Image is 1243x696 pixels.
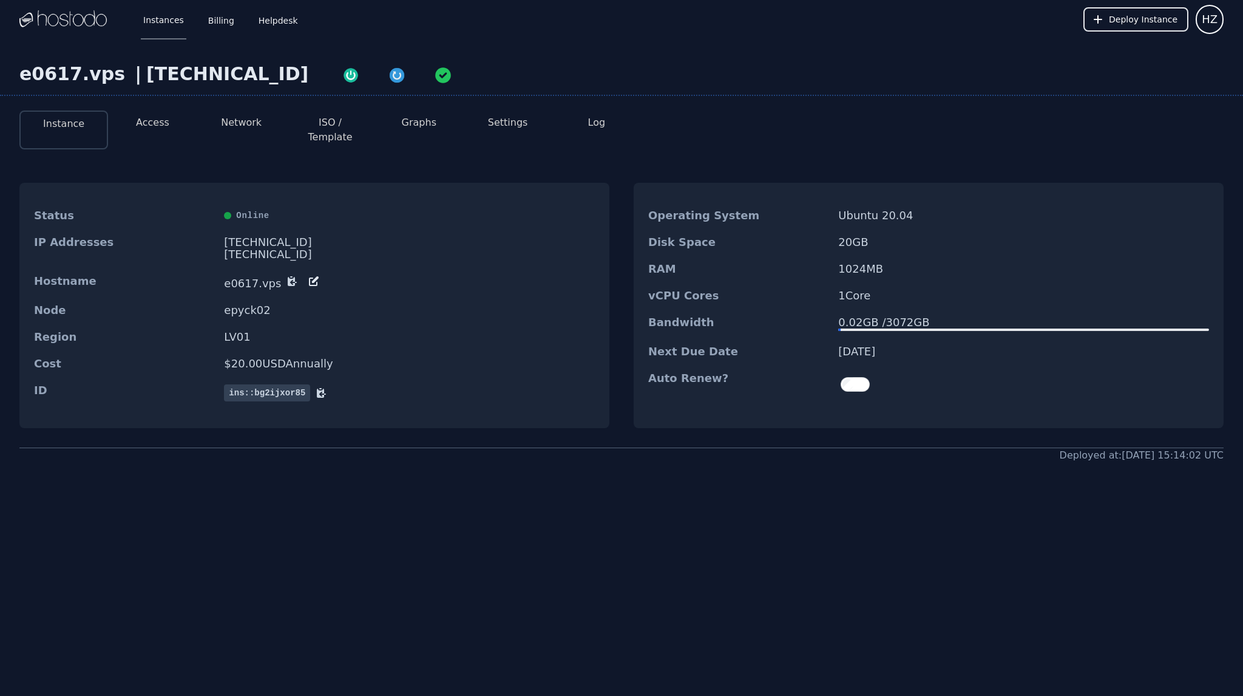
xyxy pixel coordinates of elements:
[648,372,828,397] dt: Auto Renew?
[648,263,828,275] dt: RAM
[1083,7,1188,32] button: Deploy Instance
[224,275,595,290] dd: e0617.vps
[224,248,595,261] div: [TECHNICAL_ID]
[648,290,828,302] dt: vCPU Cores
[488,115,528,130] button: Settings
[224,384,310,401] span: ins::bg2ijxor85
[296,115,365,145] button: ISO / Template
[146,63,308,85] div: [TECHNICAL_ID]
[19,10,107,29] img: Logo
[838,210,1209,222] dd: Ubuntu 20.04
[34,304,214,316] dt: Node
[588,115,606,130] button: Log
[34,358,214,370] dt: Cost
[648,210,828,222] dt: Operating System
[224,358,595,370] dd: $ 20.00 USD Annually
[34,275,214,290] dt: Hostname
[221,115,262,130] button: Network
[34,384,214,401] dt: ID
[136,115,169,130] button: Access
[648,236,828,248] dt: Disk Space
[388,67,405,84] img: Restart
[34,236,214,261] dt: IP Addresses
[1060,448,1224,463] div: Deployed at: [DATE] 15:14:02 UTC
[838,263,1209,275] dd: 1024 MB
[1196,5,1224,34] button: User menu
[34,331,214,343] dt: Region
[224,331,595,343] dd: LV01
[838,346,1209,358] dd: [DATE]
[838,316,1209,329] div: 0.02 GB / 3072 GB
[224,236,595,248] div: [TECHNICAL_ID]
[1109,13,1177,26] span: Deploy Instance
[19,63,130,85] div: e0617.vps
[402,115,436,130] button: Graphs
[43,117,84,131] button: Instance
[648,316,828,331] dt: Bandwidth
[838,290,1209,302] dd: 1 Core
[328,63,374,85] button: Power On
[130,63,146,85] div: |
[224,210,595,222] div: Online
[34,210,214,222] dt: Status
[648,346,828,358] dt: Next Due Date
[1202,11,1218,28] span: HZ
[224,304,595,316] dd: epyck02
[374,63,420,85] button: Restart
[342,67,359,84] img: Power On
[838,236,1209,248] dd: 20 GB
